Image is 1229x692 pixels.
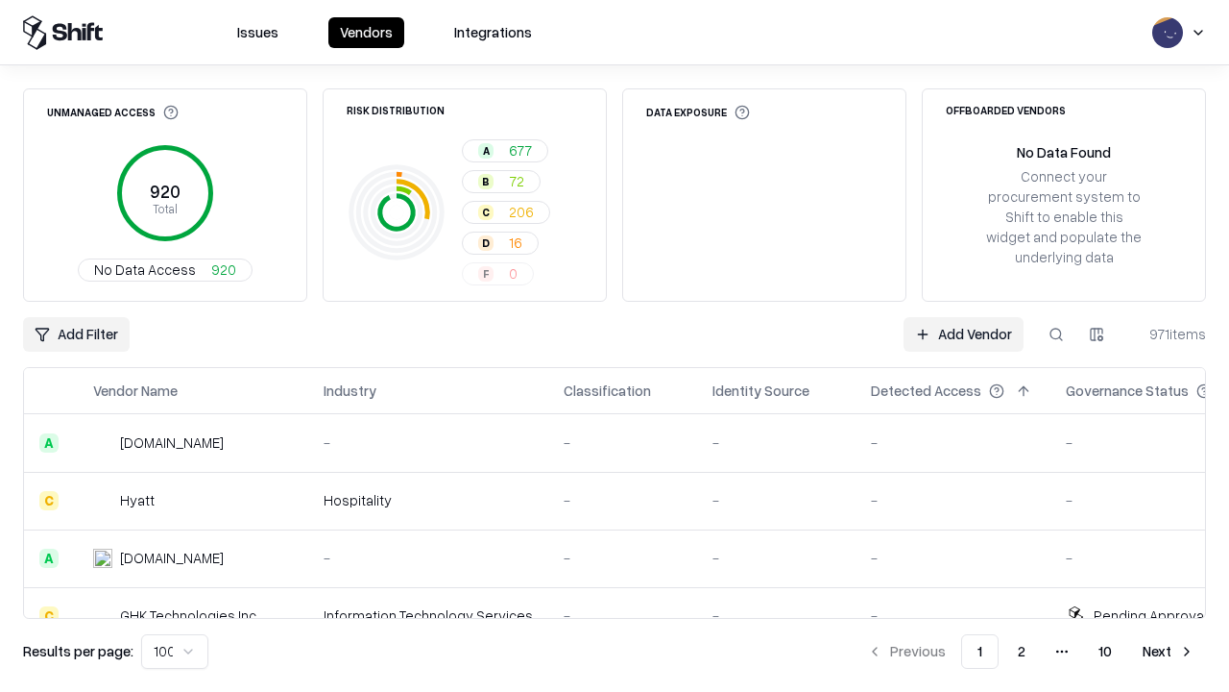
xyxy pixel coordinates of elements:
[564,490,682,510] div: -
[324,548,533,568] div: -
[462,139,548,162] button: A677
[509,202,534,222] span: 206
[443,17,543,48] button: Integrations
[509,140,532,161] span: 677
[347,105,445,115] div: Risk Distribution
[324,605,533,626] div: Information Technology Services
[509,233,522,253] span: 16
[712,432,840,453] div: -
[47,105,179,120] div: Unmanaged Access
[23,641,133,661] p: Results per page:
[93,381,178,401] div: Vendor Name
[78,259,253,282] button: No Data Access920
[564,432,682,453] div: -
[153,201,178,216] tspan: Total
[904,317,1024,352] a: Add Vendor
[871,432,1035,453] div: -
[712,605,840,626] div: -
[120,432,224,453] div: [DOMAIN_NAME]
[462,232,539,255] button: D16
[120,490,155,510] div: Hyatt
[1066,381,1189,401] div: Governance Status
[120,548,224,568] div: [DOMAIN_NAME]
[328,17,404,48] button: Vendors
[324,381,376,401] div: Industry
[871,490,1035,510] div: -
[712,548,840,568] div: -
[1131,634,1206,669] button: Next
[871,548,1035,568] div: -
[39,433,59,453] div: A
[211,259,236,280] span: 920
[93,433,112,453] img: intrado.com
[324,490,533,510] div: Hospitality
[961,634,999,669] button: 1
[871,605,1035,626] div: -
[984,166,1144,268] div: Connect your procurement system to Shift to enable this widget and populate the underlying data
[855,634,1206,669] nav: pagination
[1129,324,1206,344] div: 971 items
[462,201,550,224] button: C206
[646,105,750,120] div: Data Exposure
[120,605,259,626] div: GHK Technologies Inc.
[1002,634,1041,669] button: 2
[871,381,981,401] div: Detected Access
[39,549,59,568] div: A
[23,317,130,352] button: Add Filter
[712,490,840,510] div: -
[93,491,112,510] img: Hyatt
[1017,142,1111,162] div: No Data Found
[324,432,533,453] div: -
[478,143,494,159] div: A
[93,549,112,568] img: primesec.co.il
[509,171,524,191] span: 72
[39,606,59,626] div: C
[1094,605,1207,626] div: Pending Approval
[1083,634,1127,669] button: 10
[564,381,651,401] div: Classification
[478,235,494,251] div: D
[94,259,196,280] span: No Data Access
[946,105,1066,115] div: Offboarded Vendors
[150,181,181,202] tspan: 920
[478,174,494,189] div: B
[564,605,682,626] div: -
[478,205,494,220] div: C
[564,548,682,568] div: -
[712,381,809,401] div: Identity Source
[462,170,541,193] button: B72
[226,17,290,48] button: Issues
[93,606,112,626] img: GHK Technologies Inc.
[39,491,59,510] div: C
